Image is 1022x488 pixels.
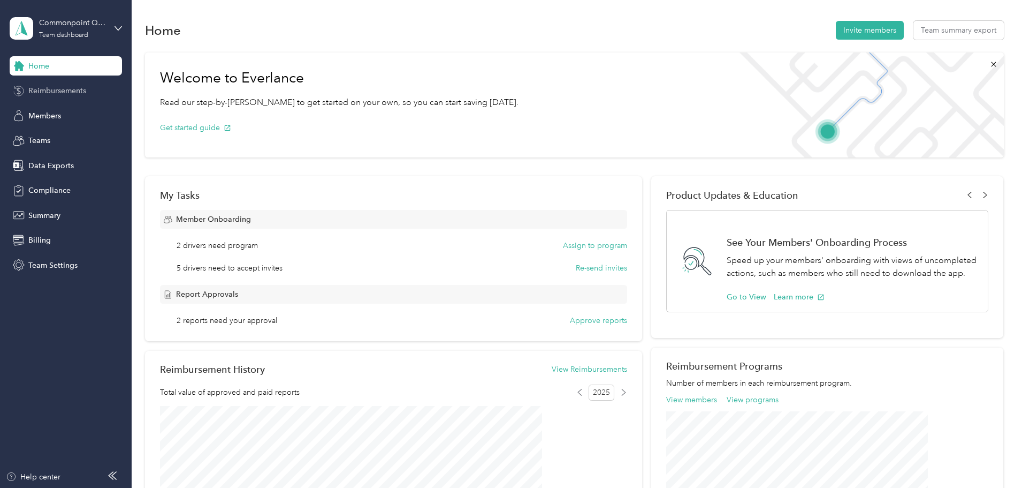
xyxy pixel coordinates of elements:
[729,52,1003,157] img: Welcome to everlance
[177,315,277,326] span: 2 reports need your approval
[589,385,614,401] span: 2025
[160,190,627,201] div: My Tasks
[727,237,977,248] h1: See Your Members' Onboarding Process
[160,387,300,398] span: Total value of approved and paid reports
[563,240,627,251] button: Assign to program
[727,394,779,406] button: View programs
[666,394,717,406] button: View members
[962,428,1022,488] iframe: Everlance-gr Chat Button Frame
[6,471,60,483] button: Help center
[28,185,71,196] span: Compliance
[28,85,86,96] span: Reimbursements
[666,378,988,389] p: Number of members in each reimbursement program.
[145,25,181,36] h1: Home
[576,262,627,274] button: Re-send invites
[39,17,106,28] div: Commonpoint Queens
[28,260,78,271] span: Team Settings
[28,210,60,221] span: Summary
[836,21,904,40] button: Invite members
[552,364,627,375] button: View Reimbursements
[913,21,1004,40] button: Team summary export
[160,70,518,87] h1: Welcome to Everlance
[666,190,798,201] span: Product Updates & Education
[28,235,51,246] span: Billing
[28,135,50,146] span: Teams
[177,240,258,251] span: 2 drivers need program
[666,361,988,372] h2: Reimbursement Programs
[28,61,49,72] span: Home
[160,364,265,375] h2: Reimbursement History
[39,32,88,39] div: Team dashboard
[570,315,627,326] button: Approve reports
[177,262,283,274] span: 5 drivers need to accept invites
[160,96,518,109] p: Read our step-by-[PERSON_NAME] to get started on your own, so you can start saving [DATE].
[160,122,231,133] button: Get started guide
[727,254,977,280] p: Speed up your members' onboarding with views of uncompleted actions, such as members who still ne...
[176,289,238,300] span: Report Approvals
[176,214,251,225] span: Member Onboarding
[28,110,61,122] span: Members
[727,291,766,303] button: Go to View
[28,160,74,171] span: Data Exports
[774,291,825,303] button: Learn more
